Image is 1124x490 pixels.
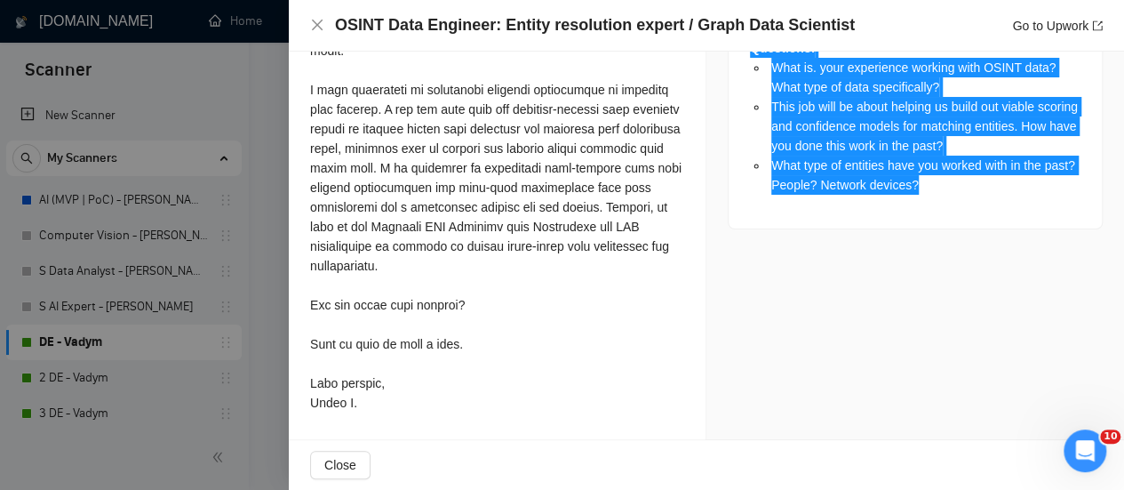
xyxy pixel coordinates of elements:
a: Go to Upworkexport [1012,19,1103,33]
iframe: Intercom live chat [1064,430,1106,472]
button: Close [310,451,371,479]
span: What is. your experience working with OSINT data? What type of data specifically? [771,60,1056,94]
button: Close [310,18,324,33]
span: What type of entities have you worked with in the past? People? Network devices? [771,158,1075,192]
span: 10 [1100,430,1120,444]
span: Close [324,455,356,475]
span: close [310,18,324,32]
span: export [1092,20,1103,31]
h4: OSINT Data Engineer: Entity resolution expert / Graph Data Scientist [335,14,855,36]
span: This job will be about helping us build out viable scoring and confidence models for matching ent... [771,100,1078,153]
